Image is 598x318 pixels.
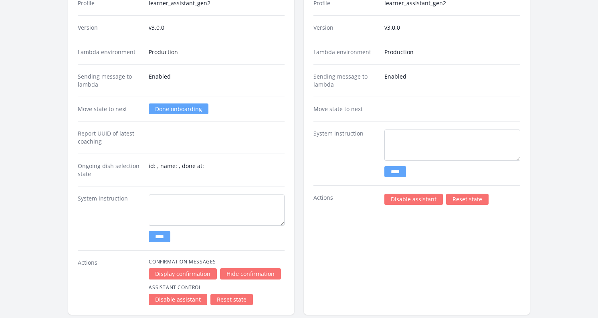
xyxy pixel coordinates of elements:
[313,194,378,205] dt: Actions
[78,162,142,178] dt: Ongoing dish selection state
[78,259,142,305] dt: Actions
[384,24,520,32] dd: v3.0.0
[384,194,443,205] a: Disable assistant
[78,24,142,32] dt: Version
[78,130,142,146] dt: Report UUID of latest coaching
[149,259,285,265] h4: Confirmation Messages
[149,24,285,32] dd: v3.0.0
[384,48,520,56] dd: Production
[384,73,520,89] dd: Enabled
[149,103,208,114] a: Done onboarding
[78,194,142,242] dt: System instruction
[446,194,489,205] a: Reset state
[149,284,285,291] h4: Assistant Control
[149,73,285,89] dd: Enabled
[313,105,378,113] dt: Move state to next
[78,73,142,89] dt: Sending message to lambda
[210,294,253,305] a: Reset state
[313,130,378,177] dt: System instruction
[313,73,378,89] dt: Sending message to lambda
[220,268,281,280] a: Hide confirmation
[149,268,217,280] a: Display confirmation
[149,162,285,178] dd: id: , name: , done at:
[149,294,207,305] a: Disable assistant
[149,48,285,56] dd: Production
[313,24,378,32] dt: Version
[313,48,378,56] dt: Lambda environment
[78,48,142,56] dt: Lambda environment
[78,105,142,113] dt: Move state to next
